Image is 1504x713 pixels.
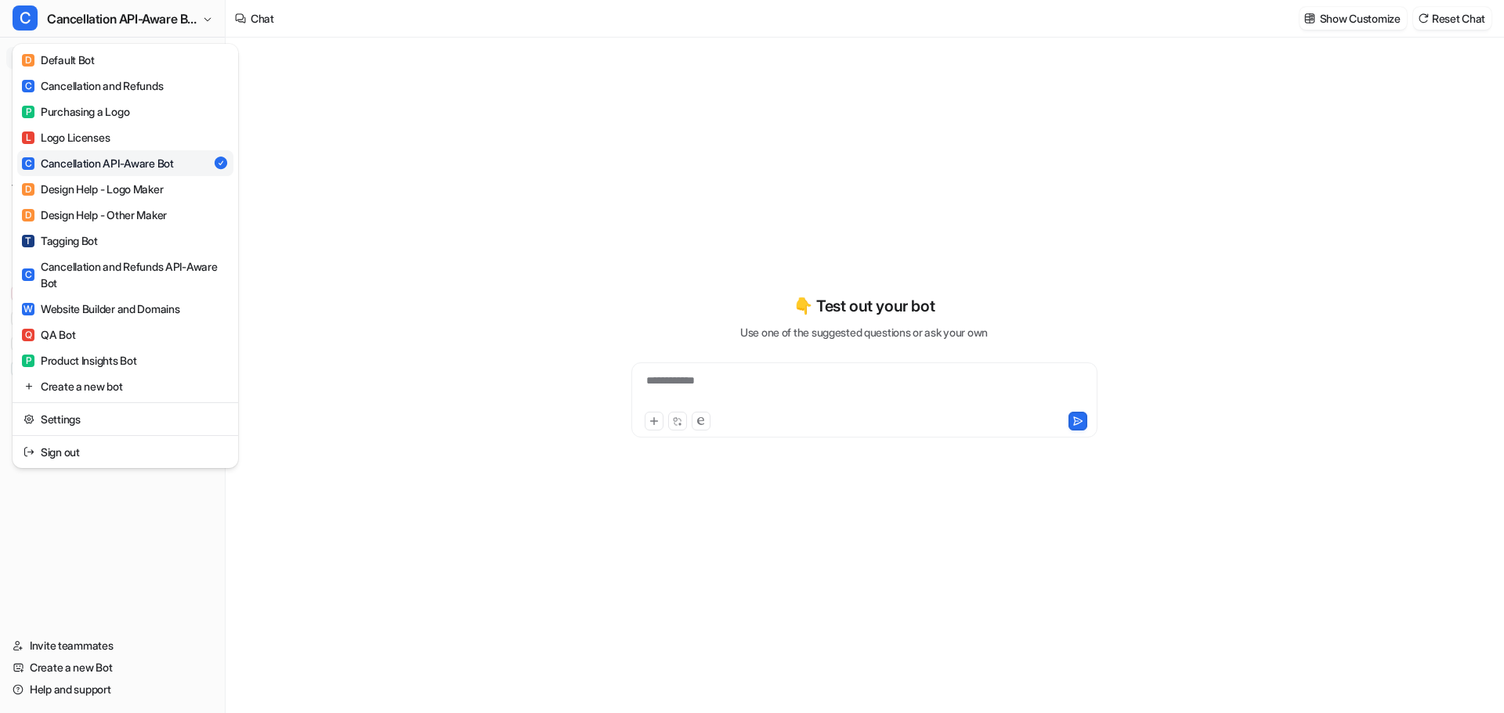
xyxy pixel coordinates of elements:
div: Website Builder and Domains [22,301,179,317]
span: W [22,303,34,315]
span: P [22,355,34,367]
div: Cancellation and Refunds [22,77,163,94]
span: T [22,235,34,247]
div: QA Bot [22,326,75,343]
span: D [22,209,34,221]
span: P [22,106,34,118]
div: CCancellation API-Aware Bot [13,44,238,468]
span: Cancellation API-Aware Bot [47,8,198,30]
span: C [22,157,34,170]
span: C [13,5,38,31]
span: Q [22,329,34,341]
span: C [22,80,34,92]
div: Cancellation and Refunds API-Aware Bot [22,258,229,291]
div: Tagging Bot [22,232,98,249]
div: Logo Licenses [22,129,110,146]
div: Cancellation API-Aware Bot [22,155,174,171]
div: Product Insights Bot [22,352,136,369]
div: Design Help - Logo Maker [22,181,163,197]
a: Sign out [17,439,233,465]
span: D [22,54,34,67]
div: Purchasing a Logo [22,103,129,120]
img: reset [23,378,34,394]
img: reset [23,444,34,460]
div: Design Help - Other Maker [22,207,167,223]
span: C [22,268,34,281]
span: D [22,183,34,196]
span: L [22,131,34,144]
a: Settings [17,406,233,432]
img: reset [23,411,34,427]
div: Default Bot [22,52,95,68]
a: Create a new bot [17,373,233,399]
